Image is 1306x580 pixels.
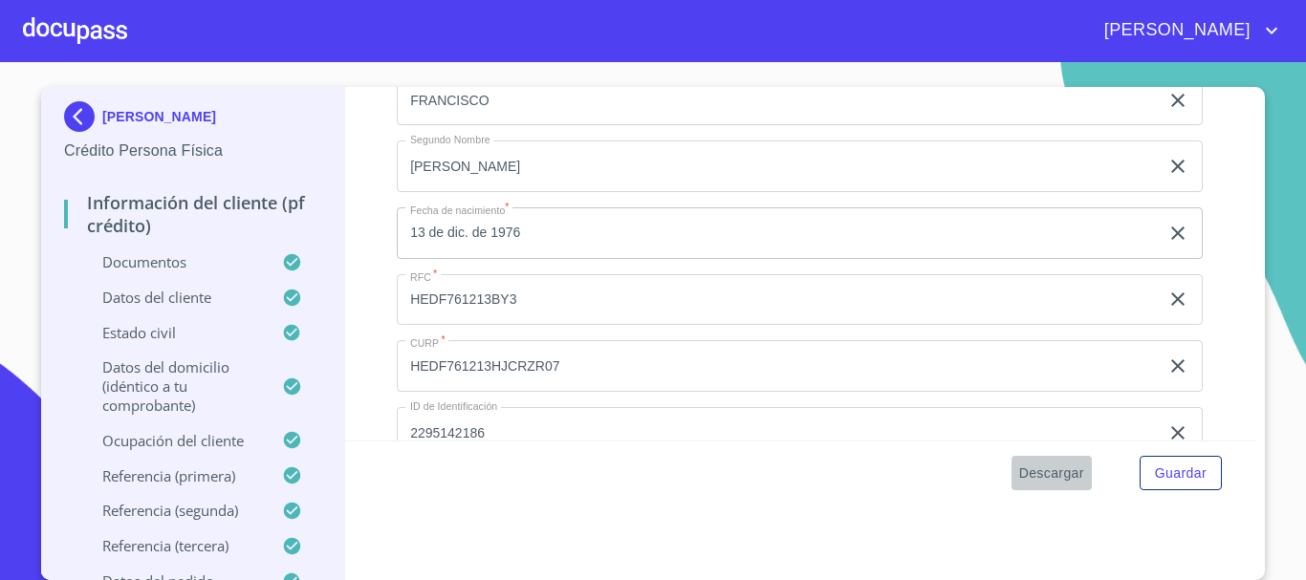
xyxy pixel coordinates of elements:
p: Referencia (primera) [64,466,282,485]
p: Datos del cliente [64,288,282,307]
p: Información del cliente (PF crédito) [64,191,321,237]
p: Referencia (tercera) [64,536,282,555]
div: [PERSON_NAME] [64,101,321,140]
button: clear input [1166,421,1189,444]
img: Docupass spot blue [64,101,102,132]
button: account of current user [1090,15,1283,46]
span: Guardar [1155,462,1207,485]
button: clear input [1166,89,1189,112]
p: Documentos [64,252,282,271]
button: Guardar [1140,456,1222,491]
p: Referencia (segunda) [64,501,282,520]
p: [PERSON_NAME] [102,109,216,124]
span: [PERSON_NAME] [1090,15,1260,46]
p: Estado Civil [64,323,282,342]
p: Ocupación del Cliente [64,431,282,450]
p: Datos del domicilio (idéntico a tu comprobante) [64,357,282,415]
button: clear input [1166,288,1189,311]
span: Descargar [1019,462,1084,485]
button: Descargar [1012,456,1092,491]
button: clear input [1166,354,1189,377]
button: clear input [1166,155,1189,178]
p: Crédito Persona Física [64,140,321,162]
